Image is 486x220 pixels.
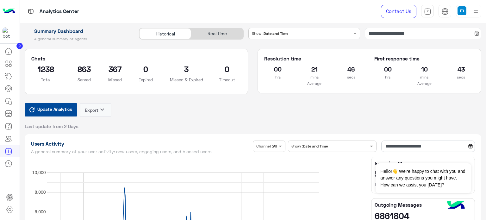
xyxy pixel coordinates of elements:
b: All [273,144,277,148]
p: Average [374,80,475,87]
h2: 21 [301,64,328,74]
h2: 863 [70,64,99,74]
h2: 0 [131,64,160,74]
p: Total [31,77,60,83]
h6: from [DATE] To [DATE] [375,181,471,188]
div: Real time [191,28,243,39]
h2: 0 [213,64,242,74]
b: Date and Time [264,31,288,36]
h5: A general summary of agents [25,36,132,41]
h2: 1238 [31,64,60,74]
p: Timeout [213,77,242,83]
img: Logo [3,5,15,18]
p: Average [264,80,364,87]
p: secs [338,74,365,80]
h2: 10 [411,64,438,74]
i: keyboard_arrow_down [98,106,106,113]
text: 10,000 [32,170,46,175]
p: Expired [131,77,160,83]
p: Missed [108,77,122,83]
span: Update Analytics [36,105,74,113]
img: userImage [458,6,466,15]
h2: 43 [447,64,475,74]
text: 8,000 [34,190,46,195]
h1: Summary Dashboard [25,28,132,34]
button: Exportkeyboard_arrow_down [80,103,111,117]
p: mins [301,74,328,80]
a: tab [421,5,434,18]
img: profile [472,8,480,16]
h5: A general summary of your user activity: new users, engaging users, and blocked users. [31,149,251,154]
span: Hello!👋 We're happy to chat with you and answer any questions you might have. How can we assist y... [376,163,471,193]
p: secs [447,74,475,80]
img: 1403182699927242 [3,28,14,39]
img: hulul-logo.png [445,195,467,217]
img: tab [27,7,35,15]
h1: Users Activity [31,141,251,147]
p: Missed & Expired [170,77,203,83]
span: Last update from 2 Days [25,123,78,129]
div: Historical [139,28,191,39]
h5: Outgoing Messages [375,202,471,208]
a: Contact Us [381,5,416,18]
b: Date and Time [303,144,328,148]
h5: Incoming Messages [375,160,471,167]
p: Analytics Center [40,7,79,16]
h5: Chats [31,55,242,62]
img: tab [424,8,431,15]
h5: First response time [374,55,475,62]
p: hrs [374,74,402,80]
h2: 00 [374,64,402,74]
text: 6,000 [34,209,46,214]
p: Served [70,77,99,83]
p: hrs [264,74,291,80]
h2: 3 [170,64,203,74]
p: mins [411,74,438,80]
h2: 5792119 [375,169,471,179]
h2: 00 [264,64,291,74]
button: Update Analytics [25,103,77,116]
h2: 46 [338,64,365,74]
img: tab [441,8,449,15]
h2: 367 [108,64,122,74]
h5: Resolution time [264,55,364,62]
